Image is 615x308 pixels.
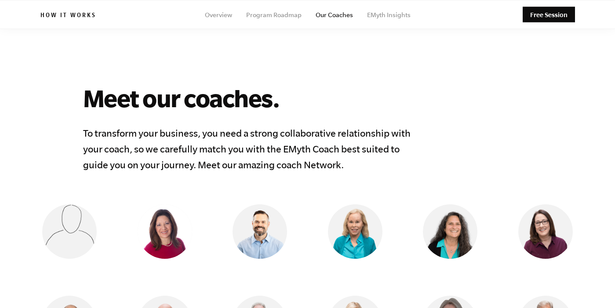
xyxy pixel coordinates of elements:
[138,204,192,259] img: Vicky Gavrias
[518,204,573,259] img: Melinda Lawson
[423,204,477,259] img: Judith Lerner
[367,11,411,18] a: EMyth Insights
[571,266,615,308] iframe: Chat Widget
[316,11,353,18] a: Our Coaches
[233,204,287,259] img: Matt Pierce
[205,11,232,18] a: Overview
[328,204,382,259] img: Lynn Goza
[40,12,96,21] h6: How it works
[246,11,302,18] a: Program Roadmap
[83,125,415,173] h4: To transform your business, you need a strong collaborative relationship with your coach, so we c...
[42,204,97,259] img: Rich Heidecker
[523,7,575,22] a: Free Session
[83,84,575,112] h2: Meet our coaches.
